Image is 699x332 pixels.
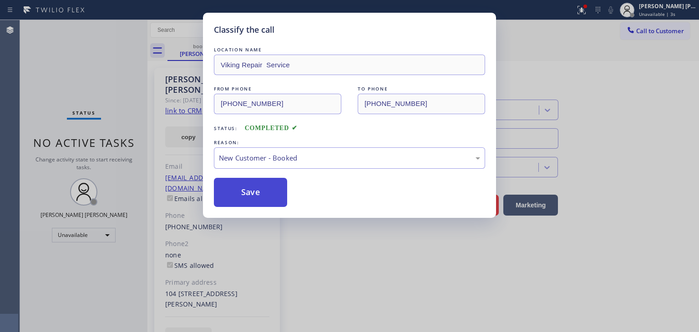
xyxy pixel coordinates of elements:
[358,84,485,94] div: TO PHONE
[245,125,298,131] span: COMPLETED
[214,45,485,55] div: LOCATION NAME
[214,24,274,36] h5: Classify the call
[214,125,238,131] span: Status:
[214,84,341,94] div: FROM PHONE
[214,94,341,114] input: From phone
[219,153,480,163] div: New Customer - Booked
[214,138,485,147] div: REASON:
[358,94,485,114] input: To phone
[214,178,287,207] button: Save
